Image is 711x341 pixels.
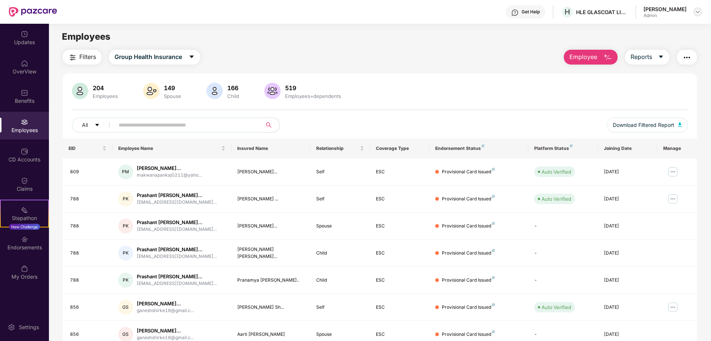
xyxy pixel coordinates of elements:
[442,304,495,311] div: Provisional Card Issued
[70,277,106,284] div: 788
[316,196,364,203] div: Self
[310,138,370,158] th: Relationship
[21,148,28,155] img: svg+xml;base64,PHN2ZyBpZD0iQ0RfQWNjb3VudHMiIGRhdGEtbmFtZT0iQ0QgQWNjb3VudHMiIHhtbG5zPSJodHRwOi8vd3...
[70,331,106,338] div: 856
[137,192,217,199] div: Prashant [PERSON_NAME]...
[542,304,571,311] div: Auto Verified
[21,236,28,243] img: svg+xml;base64,PHN2ZyBpZD0iRW5kb3JzZW1lbnRzIiB4bWxucz0iaHR0cDovL3d3dy53My5vcmcvMjAwMC9zdmciIHdpZH...
[522,9,540,15] div: Get Help
[118,191,133,206] div: PK
[492,276,495,279] img: svg+xml;base64,PHN2ZyB4bWxucz0iaHR0cDovL3d3dy53My5vcmcvMjAwMC9zdmciIHdpZHRoPSI4IiBoZWlnaHQ9IjgiIH...
[564,50,618,65] button: Employee
[137,226,217,233] div: [EMAIL_ADDRESS][DOMAIN_NAME]...
[8,324,15,331] img: svg+xml;base64,PHN2ZyBpZD0iU2V0dGluZy0yMHgyMCIgeG1sbnM9Imh0dHA6Ly93d3cudzMub3JnLzIwMDAvc3ZnIiB3aW...
[9,224,40,230] div: New Challenge
[376,304,423,311] div: ESC
[72,83,88,99] img: svg+xml;base64,PHN2ZyB4bWxucz0iaHR0cDovL3d3dy53My5vcmcvMjAwMC9zdmciIHhtbG5zOnhsaW5rPSJodHRwOi8vd3...
[604,196,651,203] div: [DATE]
[137,327,194,334] div: [PERSON_NAME]...
[528,267,598,294] td: -
[231,138,311,158] th: Insured Name
[95,122,100,128] span: caret-down
[137,300,194,307] div: [PERSON_NAME]...
[21,118,28,126] img: svg+xml;base64,PHN2ZyBpZD0iRW1wbG95ZWVzIiB4bWxucz0iaHR0cDovL3d3dy53My5vcmcvMjAwMC9zdmciIHdpZHRoPS...
[528,213,598,240] td: -
[316,304,364,311] div: Self
[370,138,429,158] th: Coverage Type
[82,121,88,129] span: All
[631,52,652,62] span: Reports
[118,300,133,315] div: GS
[316,168,364,176] div: Self
[70,250,106,257] div: 788
[21,89,28,96] img: svg+xml;base64,PHN2ZyBpZD0iQmVuZWZpdHMiIHhtbG5zPSJodHRwOi8vd3d3LnczLm9yZy8yMDAwL3N2ZyIgd2lkdGg9Ij...
[442,196,495,203] div: Provisional Card Issued
[542,195,571,203] div: Auto Verified
[442,277,495,284] div: Provisional Card Issued
[492,195,495,198] img: svg+xml;base64,PHN2ZyB4bWxucz0iaHR0cDovL3d3dy53My5vcmcvMjAwMC9zdmciIHdpZHRoPSI4IiBoZWlnaHQ9IjgiIH...
[143,83,159,99] img: svg+xml;base64,PHN2ZyB4bWxucz0iaHR0cDovL3d3dy53My5vcmcvMjAwMC9zdmciIHhtbG5zOnhsaW5rPSJodHRwOi8vd3...
[316,223,364,230] div: Spouse
[261,122,276,128] span: search
[492,303,495,306] img: svg+xml;base64,PHN2ZyB4bWxucz0iaHR0cDovL3d3dy53My5vcmcvMjAwMC9zdmciIHdpZHRoPSI4IiBoZWlnaHQ9IjgiIH...
[570,144,573,147] img: svg+xml;base64,PHN2ZyB4bWxucz0iaHR0cDovL3d3dy53My5vcmcvMjAwMC9zdmciIHdpZHRoPSI4IiBoZWlnaHQ9IjgiIH...
[109,50,200,65] button: Group Health Insurancecaret-down
[237,246,305,260] div: [PERSON_NAME] [PERSON_NAME]...
[118,164,133,179] div: PM
[264,83,281,99] img: svg+xml;base64,PHN2ZyB4bWxucz0iaHR0cDovL3d3dy53My5vcmcvMjAwMC9zdmciIHhtbG5zOnhsaW5rPSJodHRwOi8vd3...
[206,83,223,99] img: svg+xml;base64,PHN2ZyB4bWxucz0iaHR0cDovL3d3dy53My5vcmcvMjAwMC9zdmciIHhtbG5zOnhsaW5rPSJodHRwOi8vd3...
[237,277,305,284] div: Pranamya [PERSON_NAME]..
[644,6,687,13] div: [PERSON_NAME]
[118,246,133,260] div: PK
[237,196,305,203] div: [PERSON_NAME] ...
[682,53,691,62] img: svg+xml;base64,PHN2ZyB4bWxucz0iaHR0cDovL3d3dy53My5vcmcvMjAwMC9zdmciIHdpZHRoPSIyNCIgaGVpZ2h0PSIyNC...
[644,13,687,19] div: Admin
[667,301,679,313] img: manageButton
[118,273,133,288] div: PK
[657,138,697,158] th: Manage
[482,144,485,147] img: svg+xml;base64,PHN2ZyB4bWxucz0iaHR0cDovL3d3dy53My5vcmcvMjAwMC9zdmciIHdpZHRoPSI4IiBoZWlnaHQ9IjgiIH...
[137,199,217,206] div: [EMAIL_ADDRESS][DOMAIN_NAME]...
[604,168,651,176] div: [DATE]
[603,53,612,62] img: svg+xml;base64,PHN2ZyB4bWxucz0iaHR0cDovL3d3dy53My5vcmcvMjAwMC9zdmciIHhtbG5zOnhsaW5rPSJodHRwOi8vd3...
[511,9,519,16] img: svg+xml;base64,PHN2ZyBpZD0iSGVscC0zMngzMiIgeG1sbnM9Imh0dHA6Ly93d3cudzMub3JnLzIwMDAvc3ZnIiB3aWR0aD...
[316,250,364,257] div: Child
[442,223,495,230] div: Provisional Card Issued
[70,168,106,176] div: 809
[604,277,651,284] div: [DATE]
[162,93,183,99] div: Spouse
[604,250,651,257] div: [DATE]
[604,331,651,338] div: [DATE]
[162,84,183,92] div: 149
[678,122,682,127] img: svg+xml;base64,PHN2ZyB4bWxucz0iaHR0cDovL3d3dy53My5vcmcvMjAwMC9zdmciIHhtbG5zOnhsaW5rPSJodHRwOi8vd3...
[376,196,423,203] div: ESC
[115,52,182,62] span: Group Health Insurance
[9,7,57,17] img: New Pazcare Logo
[604,304,651,311] div: [DATE]
[284,93,343,99] div: Employees+dependents
[91,93,119,99] div: Employees
[17,324,41,331] div: Settings
[1,214,48,222] div: Stepathon
[79,52,96,62] span: Filters
[528,240,598,267] td: -
[565,7,570,16] span: H
[492,249,495,252] img: svg+xml;base64,PHN2ZyB4bWxucz0iaHR0cDovL3d3dy53My5vcmcvMjAwMC9zdmciIHdpZHRoPSI4IiBoZWlnaHQ9IjgiIH...
[492,168,495,171] img: svg+xml;base64,PHN2ZyB4bWxucz0iaHR0cDovL3d3dy53My5vcmcvMjAwMC9zdmciIHdpZHRoPSI4IiBoZWlnaHQ9IjgiIH...
[316,331,364,338] div: Spouse
[70,223,106,230] div: 788
[492,330,495,333] img: svg+xml;base64,PHN2ZyB4bWxucz0iaHR0cDovL3d3dy53My5vcmcvMjAwMC9zdmciIHdpZHRoPSI4IiBoZWlnaHQ9IjgiIH...
[70,196,106,203] div: 788
[376,250,423,257] div: ESC
[21,30,28,38] img: svg+xml;base64,PHN2ZyBpZD0iVXBkYXRlZCIgeG1sbnM9Imh0dHA6Ly93d3cudzMub3JnLzIwMDAvc3ZnIiB3aWR0aD0iMj...
[613,121,674,129] span: Download Filtered Report
[442,250,495,257] div: Provisional Card Issued
[137,273,217,280] div: Prashant [PERSON_NAME]...
[542,168,571,176] div: Auto Verified
[137,253,217,260] div: [EMAIL_ADDRESS][DOMAIN_NAME]...
[68,53,77,62] img: svg+xml;base64,PHN2ZyB4bWxucz0iaHR0cDovL3d3dy53My5vcmcvMjAwMC9zdmciIHdpZHRoPSIyNCIgaGVpZ2h0PSIyNC...
[695,9,701,15] img: svg+xml;base64,PHN2ZyBpZD0iRHJvcGRvd24tMzJ4MzIiIHhtbG5zPSJodHRwOi8vd3d3LnczLm9yZy8yMDAwL3N2ZyIgd2...
[237,168,305,176] div: [PERSON_NAME]...
[316,145,358,151] span: Relationship
[492,222,495,225] img: svg+xml;base64,PHN2ZyB4bWxucz0iaHR0cDovL3d3dy53My5vcmcvMjAwMC9zdmciIHdpZHRoPSI4IiBoZWlnaHQ9IjgiIH...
